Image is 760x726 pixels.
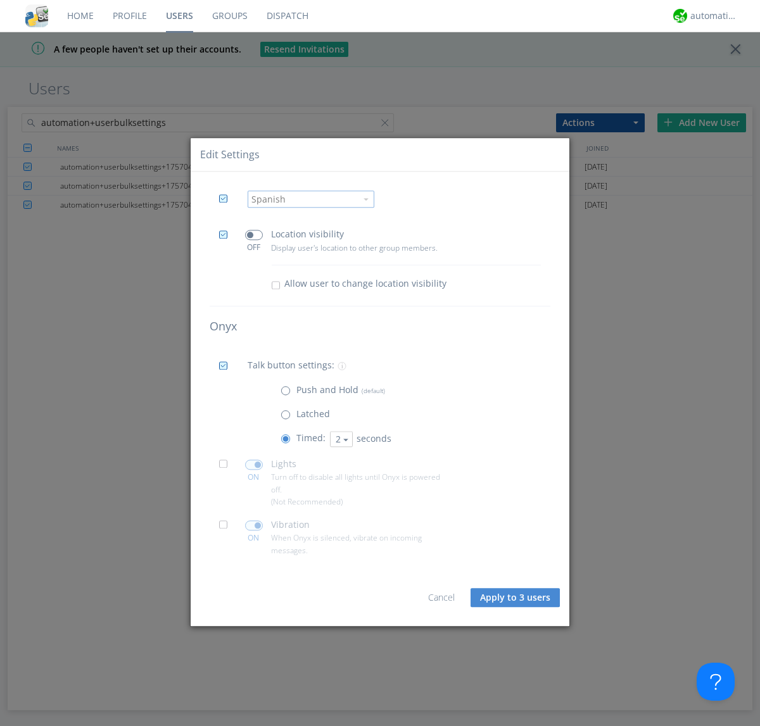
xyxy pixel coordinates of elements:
[25,4,48,27] img: cddb5a64eb264b2086981ab96f4c1ba7
[239,242,268,253] div: OFF
[471,588,560,607] button: Apply to 3 users
[428,591,455,603] a: Cancel
[271,228,344,242] p: Location visibility
[248,359,334,373] p: Talk button settings:
[271,242,446,254] p: Display user's location to other group members.
[296,432,326,446] p: Timed:
[358,386,385,395] span: (default)
[330,431,353,447] button: 2
[690,9,738,22] div: automation+atlas
[673,9,687,23] img: d2d01cd9b4174d08988066c6d424eccd
[251,193,356,206] div: Spanish
[284,278,446,291] span: Allow user to change location visibility
[210,321,550,334] h4: Onyx
[357,432,391,444] span: seconds
[200,147,260,162] div: Edit Settings
[296,407,330,421] p: Latched
[296,383,385,397] p: Push and Hold
[364,198,369,201] img: caret-down-sm.svg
